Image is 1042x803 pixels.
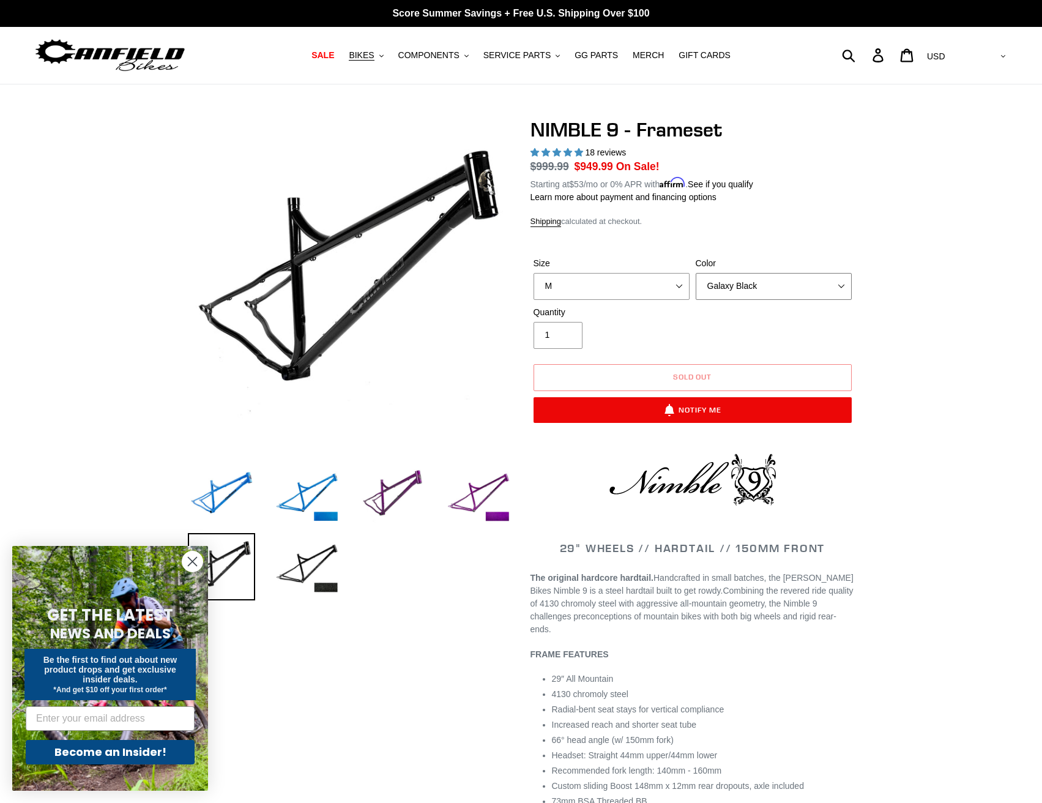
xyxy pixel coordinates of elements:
[575,50,618,61] span: GG PARTS
[349,50,374,61] span: BIKES
[483,50,551,61] span: SERVICE PARTS
[688,179,753,189] a: See if you qualify - Learn more about Affirm Financing (opens in modal)
[311,50,334,61] span: SALE
[552,689,628,699] span: 4130 chromoly steel
[849,42,880,69] input: Search
[34,36,187,75] img: Canfield Bikes
[305,47,340,64] a: SALE
[534,257,690,270] label: Size
[392,47,475,64] button: COMPONENTS
[552,674,614,684] span: 29″ All Mountain
[569,179,583,189] span: $53
[53,685,166,694] span: *And get $10 off your first order*
[530,118,855,141] h1: NIMBLE 9 - Frameset
[26,740,195,764] button: Become an Insider!
[552,735,674,745] span: 66° head angle (w/ 150mm fork)
[552,766,722,775] span: Recommended fork length: 140mm - 160mm
[568,47,624,64] a: GG PARTS
[50,624,171,643] span: NEWS AND DEALS
[530,148,586,157] span: 4.89 stars
[679,50,731,61] span: GIFT CARDS
[188,533,255,600] img: Load image into Gallery viewer, NIMBLE 9 - Frameset
[616,159,660,174] span: On Sale!
[534,306,690,319] label: Quantity
[633,50,664,61] span: MERCH
[477,47,566,64] button: SERVICE PARTS
[530,217,562,227] a: Shipping
[530,573,653,583] strong: The original hardcore hardtail.
[530,160,569,173] s: $999.99
[673,372,712,381] span: Sold out
[359,462,426,529] img: Load image into Gallery viewer, NIMBLE 9 - Frameset
[530,649,609,659] b: FRAME FEATURES
[552,704,724,714] span: Radial-bent seat stays for vertical compliance
[530,192,716,202] a: Learn more about payment and financing options
[585,148,626,157] span: 18 reviews
[188,462,255,529] img: Load image into Gallery viewer, NIMBLE 9 - Frameset
[445,462,512,529] img: Load image into Gallery viewer, NIMBLE 9 - Frameset
[43,655,177,684] span: Be the first to find out about new product drops and get exclusive insider deals.
[696,257,852,270] label: Color
[552,750,718,760] span: Headset: Straight 44mm upper/44mm lower
[343,47,389,64] button: BIKES
[274,533,341,600] img: Load image into Gallery viewer, NIMBLE 9 - Frameset
[47,604,173,626] span: GET THE LATEST
[534,397,852,423] button: Notify Me
[560,541,825,555] span: 29" WHEELS // HARDTAIL // 150MM FRONT
[672,47,737,64] a: GIFT CARDS
[530,175,753,191] p: Starting at /mo or 0% APR with .
[274,462,341,529] img: Load image into Gallery viewer, NIMBLE 9 - Frameset
[534,364,852,391] button: Sold out
[26,706,195,731] input: Enter your email address
[530,573,854,596] span: Handcrafted in small batches, the [PERSON_NAME] Bikes Nimble 9 is a steel hardtail built to get r...
[660,177,685,188] span: Affirm
[530,586,854,634] span: Combining the revered ride quality of 4130 chromoly steel with aggressive all-mountain geometry, ...
[627,47,670,64] a: MERCH
[398,50,460,61] span: COMPONENTS
[530,215,855,228] div: calculated at checkout.
[552,720,697,730] span: Increased reach and shorter seat tube
[575,160,613,173] span: $949.99
[552,781,804,791] span: Custom sliding Boost 148mm x 12mm rear dropouts, axle included
[182,551,203,572] button: Close dialog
